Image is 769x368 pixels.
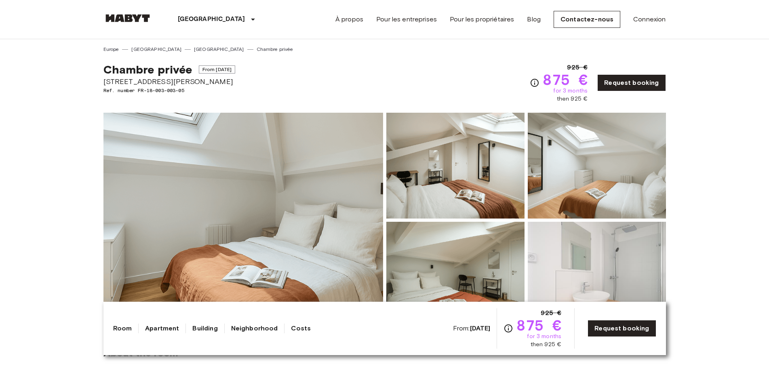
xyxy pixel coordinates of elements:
img: Picture of unit FR-18-003-003-05 [528,222,666,328]
a: Blog [527,15,541,24]
span: 925 € [541,308,561,318]
a: Neighborhood [231,324,278,333]
a: Building [192,324,217,333]
a: Costs [291,324,311,333]
img: Picture of unit FR-18-003-003-05 [386,113,525,219]
span: [STREET_ADDRESS][PERSON_NAME] [103,76,236,87]
img: Habyt [103,14,152,22]
img: Marketing picture of unit FR-18-003-003-05 [103,113,383,328]
a: [GEOGRAPHIC_DATA] [131,46,181,53]
span: 875 € [516,318,561,332]
a: À propos [335,15,363,24]
span: then 925 € [531,341,562,349]
a: [GEOGRAPHIC_DATA] [194,46,244,53]
a: Europe [103,46,119,53]
svg: Check cost overview for full price breakdown. Please note that discounts apply to new joiners onl... [504,324,513,333]
span: Ref. number FR-18-003-003-05 [103,87,236,94]
b: [DATE] [470,324,491,332]
span: From [DATE] [199,65,236,74]
a: Connexion [633,15,666,24]
a: Request booking [597,74,666,91]
a: Chambre privée [257,46,293,53]
span: 875 € [543,72,588,87]
span: From: [453,324,491,333]
span: Chambre privée [103,63,192,76]
p: [GEOGRAPHIC_DATA] [178,15,245,24]
img: Picture of unit FR-18-003-003-05 [528,113,666,219]
a: Pour les entreprises [376,15,437,24]
a: Pour les propriétaires [450,15,514,24]
span: for 3 months [527,332,561,341]
span: for 3 months [553,87,588,95]
svg: Check cost overview for full price breakdown. Please note that discounts apply to new joiners onl... [530,78,539,88]
span: 925 € [567,63,588,72]
a: Request booking [588,320,656,337]
span: then 925 € [557,95,588,103]
a: Room [113,324,132,333]
a: Contactez-nous [554,11,620,28]
a: Apartment [145,324,179,333]
img: Picture of unit FR-18-003-003-05 [386,222,525,328]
